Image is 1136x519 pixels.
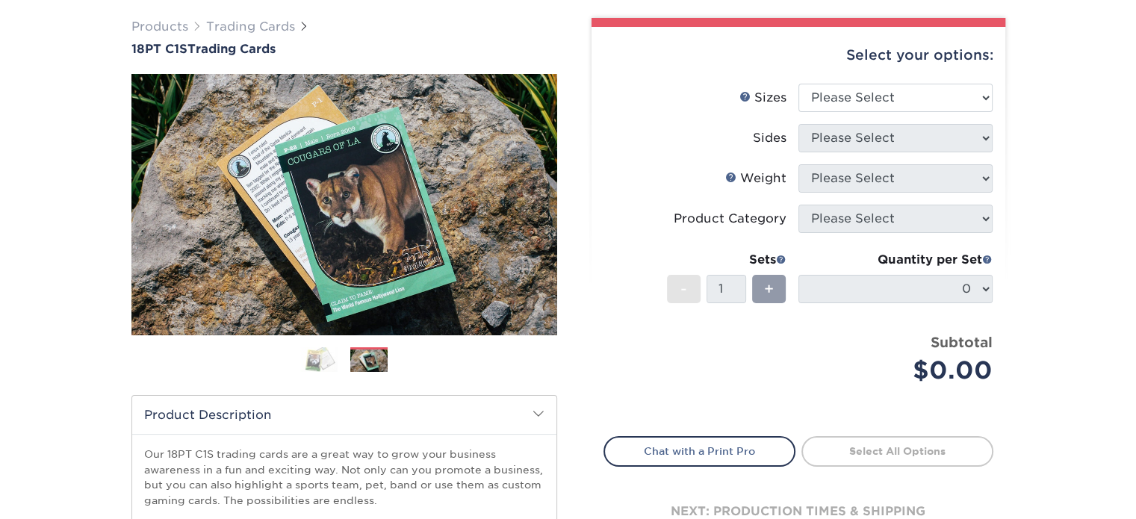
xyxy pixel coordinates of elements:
span: - [680,278,687,300]
div: Sets [667,251,786,269]
img: Trading Cards 02 [350,349,388,372]
div: Sides [753,129,786,147]
strong: Subtotal [931,334,993,350]
div: Weight [725,170,786,187]
img: Trading Cards 01 [300,347,338,373]
div: Quantity per Set [798,251,993,269]
a: Chat with a Print Pro [603,436,795,466]
a: 18PT C1STrading Cards [131,42,557,56]
a: Trading Cards [206,19,295,34]
div: $0.00 [810,352,993,388]
div: Select your options: [603,27,993,84]
a: Select All Options [801,436,993,466]
div: Product Category [674,210,786,228]
h2: Product Description [132,396,556,434]
img: 18PT C1S 02 [131,74,557,335]
div: Sizes [739,89,786,107]
h1: Trading Cards [131,42,557,56]
span: 18PT C1S [131,42,187,56]
a: Products [131,19,188,34]
span: + [764,278,774,300]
